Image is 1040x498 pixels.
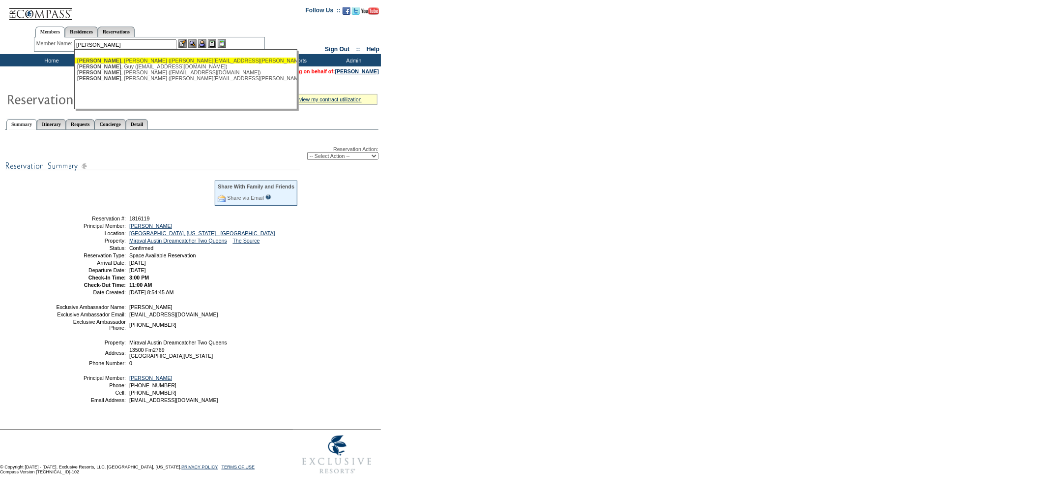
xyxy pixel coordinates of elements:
span: Space Available Reservation [129,252,196,258]
span: [PERSON_NAME] [129,304,173,310]
span: [EMAIL_ADDRESS][DOMAIN_NAME] [129,311,218,317]
img: Become our fan on Facebook [343,7,350,15]
span: [DATE] 8:54:45 AM [129,289,173,295]
td: Property: [56,238,126,244]
span: You are acting on behalf of: [266,68,379,74]
img: View [188,39,197,48]
a: [PERSON_NAME] [129,223,173,229]
td: Phone: [56,382,126,388]
a: Follow us on Twitter [352,10,360,16]
td: Reservation #: [56,216,126,221]
a: Share via Email [227,195,264,201]
a: Residences [65,27,98,37]
td: Status: [56,245,126,251]
td: Admin [324,54,381,66]
span: [EMAIL_ADDRESS][DOMAIN_NAME] [129,397,218,403]
div: , Guy ([EMAIL_ADDRESS][DOMAIN_NAME]) [77,63,293,69]
td: Phone Number: [56,360,126,366]
td: Property: [56,340,126,345]
a: Reservations [98,27,135,37]
span: [PERSON_NAME] [77,69,121,75]
img: b_edit.gif [178,39,187,48]
td: Address: [56,347,126,359]
td: Cell: [56,390,126,396]
span: :: [356,46,360,53]
div: , [PERSON_NAME] ([PERSON_NAME][EMAIL_ADDRESS][PERSON_NAME][DOMAIN_NAME]) [77,75,293,81]
td: Exclusive Ambassador Phone: [56,319,126,331]
img: Reservations [208,39,216,48]
div: Member Name: [36,39,74,48]
td: Date Created: [56,289,126,295]
a: Itinerary [37,119,66,129]
td: Location: [56,230,126,236]
img: b_calculator.gif [218,39,226,48]
img: Reservaton Summary [6,89,203,109]
a: Members [35,27,65,37]
td: Exclusive Ambassador Email: [56,311,126,317]
div: Share With Family and Friends [218,184,294,189]
span: [PERSON_NAME] [77,63,121,69]
td: Principal Member: [56,375,126,381]
span: [PHONE_NUMBER] [129,382,176,388]
td: Arrival Date: [56,260,126,266]
img: Exclusive Resorts [293,430,381,479]
span: [DATE] [129,267,146,273]
td: Email Address: [56,397,126,403]
td: Exclusive Ambassador Name: [56,304,126,310]
span: [PHONE_NUMBER] [129,390,176,396]
a: Requests [66,119,94,129]
td: Principal Member: [56,223,126,229]
span: 13500 Fm2769 [GEOGRAPHIC_DATA][US_STATE] [129,347,213,359]
span: 11:00 AM [129,282,152,288]
img: Impersonate [198,39,206,48]
span: [PERSON_NAME] [77,58,121,63]
a: Concierge [94,119,125,129]
a: Sign Out [325,46,349,53]
span: 3:00 PM [129,275,149,280]
a: Become our fan on Facebook [343,10,350,16]
a: [GEOGRAPHIC_DATA], [US_STATE] - [GEOGRAPHIC_DATA] [129,230,275,236]
a: Subscribe to our YouTube Channel [361,10,379,16]
td: Departure Date: [56,267,126,273]
td: Reservation Type: [56,252,126,258]
span: Confirmed [129,245,153,251]
td: Home [22,54,79,66]
div: , [PERSON_NAME] ([PERSON_NAME][EMAIL_ADDRESS][PERSON_NAME][DOMAIN_NAME]) [77,58,293,63]
span: Miraval Austin Dreamcatcher Two Queens [129,340,227,345]
a: PRIVACY POLICY [181,465,218,469]
td: Follow Us :: [306,6,341,18]
a: Help [367,46,379,53]
span: [DATE] [129,260,146,266]
div: Reservation Action: [5,146,378,160]
a: The Source [232,238,260,244]
img: Follow us on Twitter [352,7,360,15]
span: 0 [129,360,132,366]
a: » view my contract utilization [295,96,362,102]
span: [PERSON_NAME] [77,75,121,81]
div: , [PERSON_NAME] ([EMAIL_ADDRESS][DOMAIN_NAME]) [77,69,293,75]
span: 1816119 [129,216,150,221]
strong: Check-Out Time: [84,282,126,288]
input: What is this? [265,194,271,200]
a: TERMS OF USE [222,465,255,469]
span: [PHONE_NUMBER] [129,322,176,328]
a: Miraval Austin Dreamcatcher Two Queens [129,238,227,244]
a: Detail [126,119,148,129]
a: Summary [6,119,37,130]
a: [PERSON_NAME] [335,68,379,74]
a: [PERSON_NAME] [129,375,173,381]
img: subTtlResSummary.gif [5,160,300,172]
img: Subscribe to our YouTube Channel [361,7,379,15]
strong: Check-In Time: [88,275,126,280]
